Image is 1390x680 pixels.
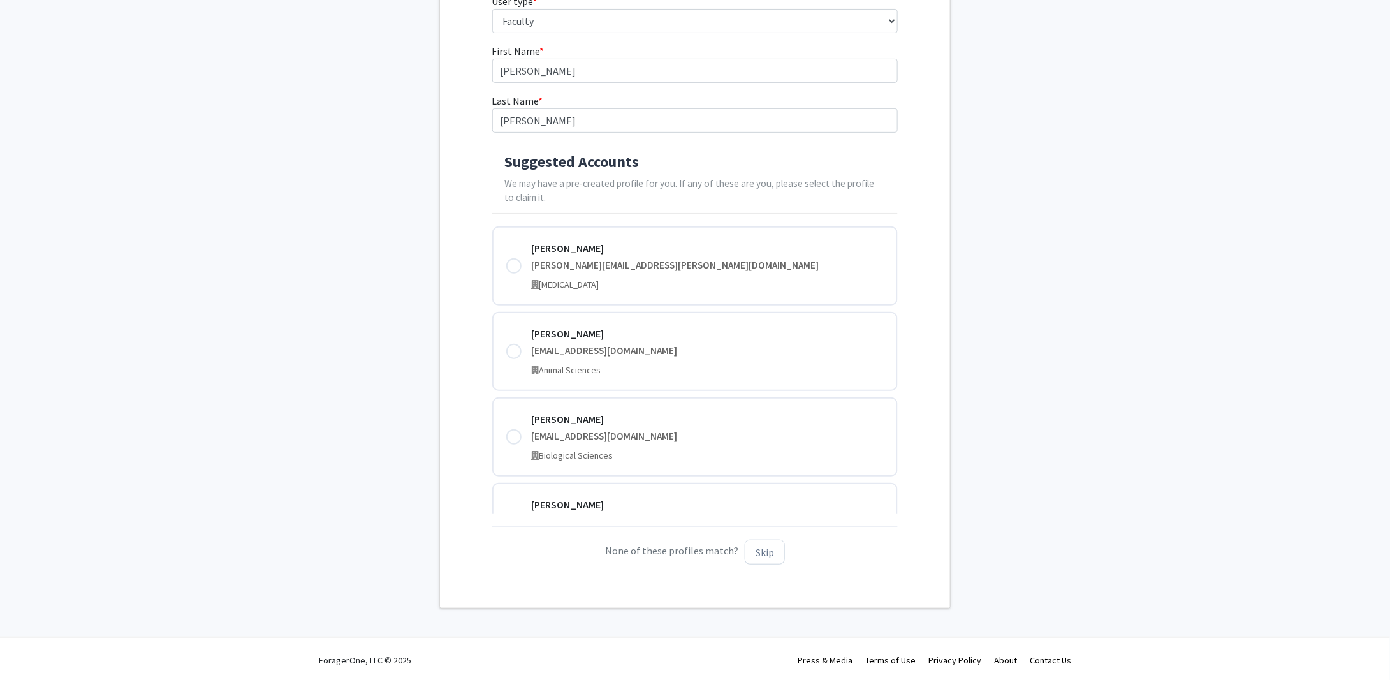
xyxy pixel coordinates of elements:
div: [PERSON_NAME] [532,411,884,427]
div: [PERSON_NAME][EMAIL_ADDRESS][PERSON_NAME][DOMAIN_NAME] [532,258,884,273]
a: About [994,654,1017,666]
a: Press & Media [798,654,852,666]
a: Privacy Policy [928,654,981,666]
h4: Suggested Accounts [505,153,886,172]
div: [EMAIL_ADDRESS][DOMAIN_NAME] [532,429,884,444]
div: [PERSON_NAME] [532,326,884,341]
div: [PERSON_NAME] [532,497,884,512]
span: First Name [492,45,540,57]
p: None of these profiles match? [492,540,898,565]
a: Contact Us [1030,654,1071,666]
iframe: Chat [10,623,54,670]
div: [PERSON_NAME] [532,240,884,256]
span: Animal Sciences [539,364,601,376]
span: Last Name [492,94,539,107]
button: Skip [745,540,785,565]
a: Terms of Use [865,654,916,666]
p: We may have a pre-created profile for you. If any of these are you, please select the profile to ... [505,177,886,206]
div: [EMAIL_ADDRESS][DOMAIN_NAME] [532,344,884,358]
span: [MEDICAL_DATA] [539,279,599,290]
span: Biological Sciences [539,450,613,461]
